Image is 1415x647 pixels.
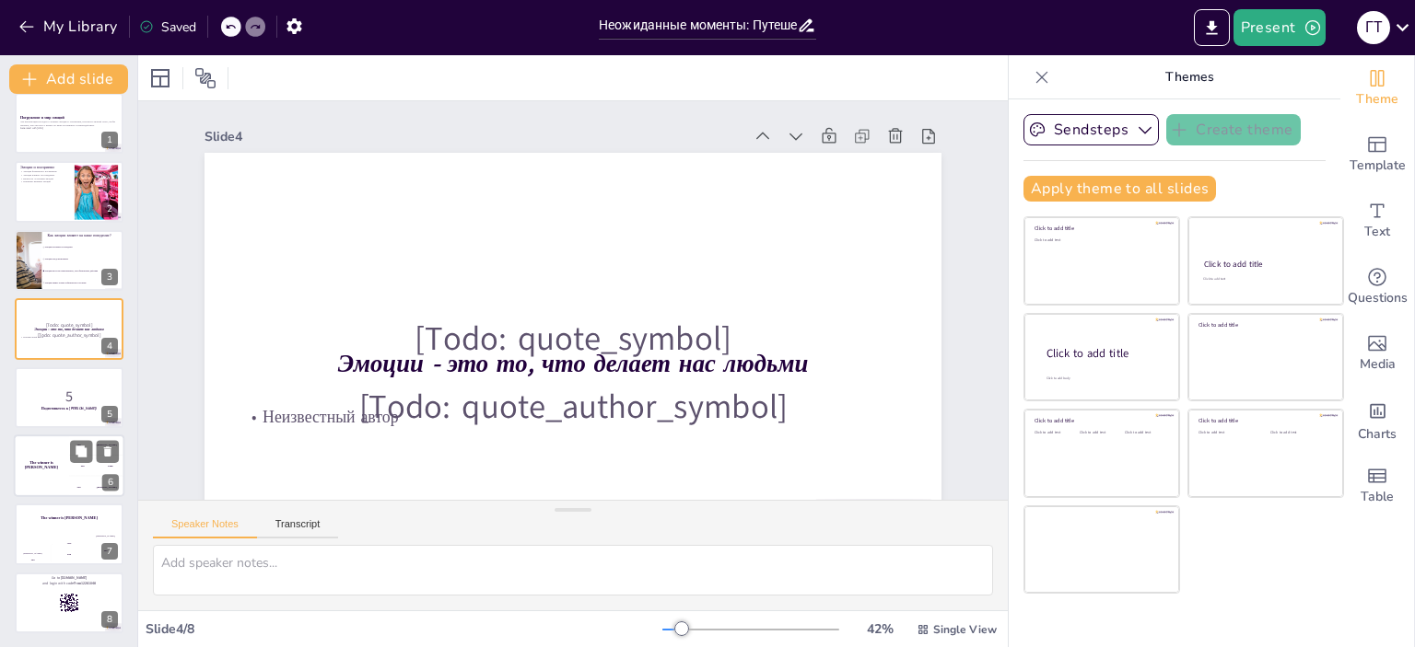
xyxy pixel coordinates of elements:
div: 2 [101,201,118,217]
button: Add slide [9,64,128,94]
button: Г Т [1357,9,1390,46]
div: Add a table [1340,453,1414,519]
p: Как эмоции влияют на наше поведение? [47,233,118,238]
span: Media [1360,354,1396,375]
div: 7 [15,503,123,564]
span: Template [1350,156,1406,176]
div: Click to add title [1199,321,1330,329]
div: 5 [15,367,123,428]
p: Важность осознания эмоций [20,176,69,179]
p: [Todo: quote_author_symbol] [20,332,118,340]
div: Click to add text [1270,431,1328,435]
div: 8 [15,572,123,633]
span: Questions [1348,288,1408,308]
button: Create theme [1166,114,1301,145]
div: 300 [69,477,124,497]
span: Charts [1358,424,1397,445]
div: 4 [101,338,118,354]
div: Jaap [108,465,112,468]
div: 4 [15,298,123,359]
span: Table [1361,487,1394,507]
div: Click to add title [1035,417,1166,424]
p: Эмоции формируют восприятие [20,169,69,173]
button: Speaker Notes [153,518,257,538]
p: Неизвестный автор [20,336,118,340]
div: Get real-time input from your audience [1340,254,1414,320]
p: Эмоции влияют на поведение [20,173,69,177]
div: 2 [15,161,123,222]
div: 200 [69,456,124,476]
span: Эмоции всегда позитивные [45,258,123,260]
span: Эмоции не влияют на поведение [45,246,123,248]
p: Эта презентация исследует сложные эмоции и отношения, используя личный опыт, чтобы показать, как ... [20,121,118,127]
div: 42 % [858,620,902,638]
p: Generated with [URL] [20,127,118,131]
button: Delete Slide [97,440,119,462]
div: Г Т [1357,11,1390,44]
button: Export to PowerPoint [1194,9,1230,46]
div: Add charts and graphs [1340,387,1414,453]
div: 3 [15,230,123,291]
div: Slide 4 / 8 [146,620,662,638]
div: 6 [14,434,124,497]
div: [PERSON_NAME] [15,552,51,555]
div: Click to add text [1080,431,1121,435]
div: 7 [101,543,118,560]
div: Click to add title [1035,225,1166,232]
button: My Library [14,12,125,41]
span: Эмоции влияют только на физическое состояние [45,282,123,283]
div: 3 [101,269,118,285]
p: Неизвестный автор [254,139,917,230]
p: 5 [20,387,118,407]
div: Click to add text [1199,431,1257,435]
div: Click to add text [1035,431,1076,435]
div: 1 [101,132,118,148]
div: Click to add text [1203,277,1326,282]
div: Change the overall theme [1340,55,1414,121]
h4: The winner is [PERSON_NAME] [15,516,123,521]
div: Click to add body [1047,375,1163,380]
strong: Эмоции - это то, что делает нас людьми [344,197,815,279]
strong: Погружение в мир эмоций [20,115,64,120]
div: [PERSON_NAME] [97,486,117,489]
div: Layout [146,64,175,93]
div: Jaap [52,542,88,545]
div: 1 [15,93,123,154]
div: Click to add text [1035,238,1166,243]
p: [Todo: quote_symbol] [244,202,909,322]
span: Position [194,67,216,89]
div: 100 [69,434,124,455]
div: Add text boxes [1340,188,1414,254]
div: 300 [88,537,123,564]
strong: Подготовьтесь к [PERSON_NAME]! [41,405,98,410]
p: Go to [20,575,118,581]
span: Single View [933,622,997,637]
p: and login with code [20,581,118,586]
button: Duplicate Slide [70,440,92,462]
strong: Эмоции - это то, что делает нас людьми [34,327,103,331]
div: Click to add text [1125,431,1166,435]
strong: [DOMAIN_NAME] [61,575,88,580]
p: [Todo: quote_symbol] [20,322,118,329]
button: Apply theme to all slides [1023,176,1216,202]
div: Click to add title [1047,345,1164,361]
p: Примеры влияния эмоций [20,179,69,183]
span: Эмоции могут как стимулировать, так и блокировать действия [45,270,123,272]
button: Sendsteps [1023,114,1159,145]
p: Themes [1057,55,1322,99]
span: Theme [1356,89,1398,110]
span: Text [1364,222,1390,242]
button: Transcript [257,518,339,538]
div: Click to add title [1199,417,1330,424]
button: Present [1234,9,1326,46]
p: Эмоции и восприятие [20,165,69,170]
div: Add images, graphics, shapes or video [1340,320,1414,387]
div: Add ready made slides [1340,121,1414,188]
div: [PERSON_NAME] [88,535,123,537]
div: Slide 4 [387,438,924,511]
div: Click to add title [1204,259,1327,270]
div: 200 [52,545,88,565]
div: 5 [101,406,118,422]
input: Insert title [599,12,797,39]
h4: The winner is [PERSON_NAME] [14,461,69,470]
